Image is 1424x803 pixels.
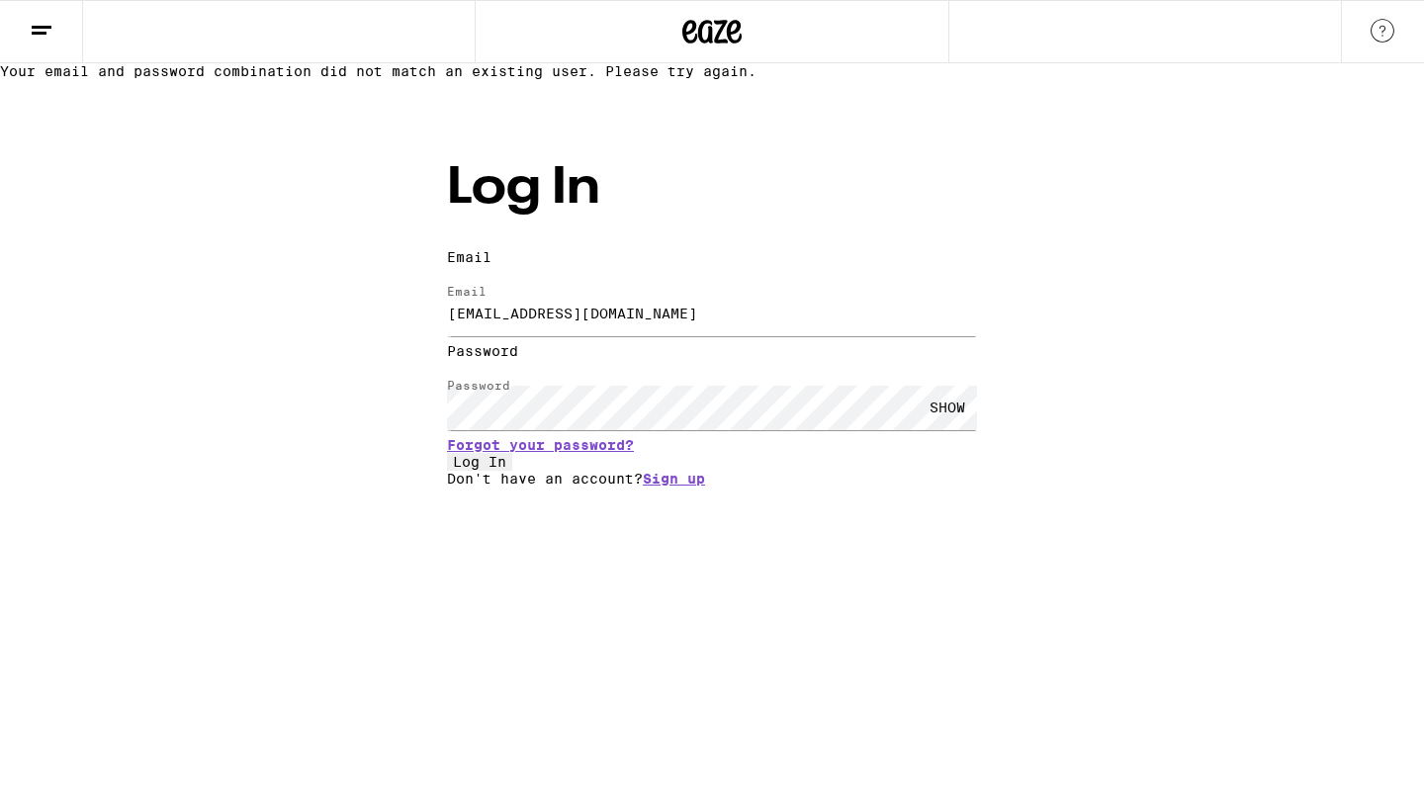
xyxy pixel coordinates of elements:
a: Sign up [643,471,705,487]
span: Log In [453,454,506,470]
a: Forgot your password? [447,437,634,453]
label: Email [447,285,487,298]
h1: Log In [447,163,977,215]
div: SHOW [918,386,977,430]
label: Email [447,249,491,265]
label: Password [447,343,518,359]
input: Email [447,292,977,336]
label: Password [447,379,510,392]
button: Log In [447,453,512,471]
div: Don't have an account? [447,471,977,487]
